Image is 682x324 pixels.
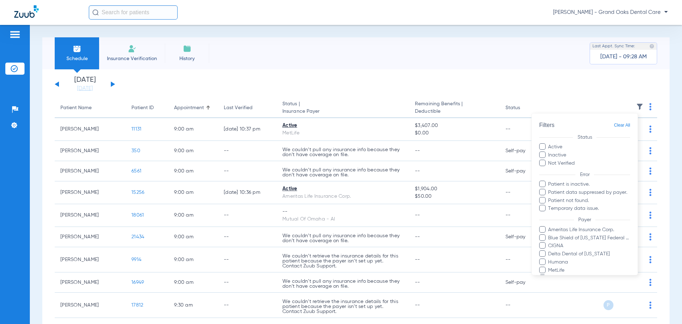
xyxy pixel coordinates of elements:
span: Ameritas Life Insurance Corp. [548,226,630,234]
label: Not Verified [539,160,630,167]
span: Error [575,172,594,177]
span: Patient is inactive. [548,181,630,188]
span: Patient not found. [548,197,630,205]
label: Inactive [539,152,630,159]
label: Active [539,143,630,151]
span: Mutual Of Omaha - AI [548,275,630,282]
span: Payer [574,217,595,222]
iframe: Chat Widget [646,290,682,324]
span: MetLife [548,267,630,274]
span: Humana [548,259,630,266]
span: CIGNA [548,242,630,250]
span: Temporary data issue. [548,205,630,212]
span: Blue Shield of [US_STATE] Federal Plan [548,234,630,242]
span: Patient data suppressed by payer. [548,189,630,196]
span: Delta Dental of [US_STATE] [548,250,630,258]
span: Clear All [614,121,630,130]
span: Filters [539,122,554,128]
span: Status [573,135,596,140]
